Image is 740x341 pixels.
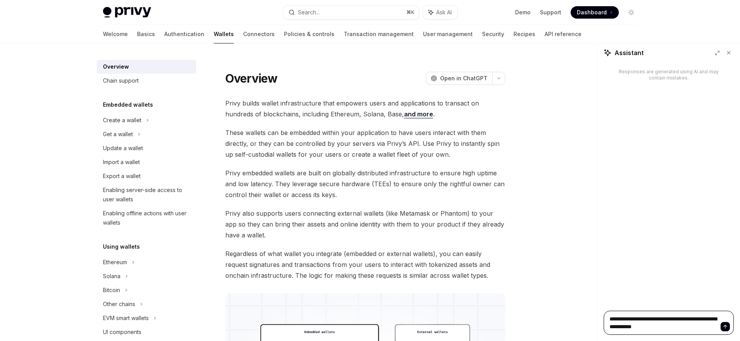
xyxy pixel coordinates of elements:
[137,25,155,43] a: Basics
[721,322,730,331] button: Send message
[440,74,488,82] span: Open in ChatGPT
[103,100,153,109] h5: Embedded wallets
[482,25,504,43] a: Security
[103,130,133,139] div: Get a wallet
[423,5,457,19] button: Ask AI
[615,48,644,57] span: Assistant
[214,25,234,43] a: Wallets
[283,5,419,19] button: Search...⌘K
[625,6,637,19] button: Toggle dark mode
[284,25,334,43] a: Policies & controls
[103,171,141,181] div: Export a wallet
[225,98,505,119] span: Privy builds wallet infrastructure that empowers users and applications to transact on hundreds o...
[103,299,135,309] div: Other chains
[298,8,320,17] div: Search...
[436,9,452,16] span: Ask AI
[103,242,140,251] h5: Using wallets
[103,272,120,281] div: Solana
[97,183,196,206] a: Enabling server-side access to user wallets
[225,208,505,241] span: Privy also supports users connecting external wallets (like Metamask or Phantom) to your app so t...
[515,9,531,16] a: Demo
[616,69,721,81] div: Responses are generated using AI and may contain mistakes.
[103,158,140,167] div: Import a wallet
[97,325,196,339] a: UI components
[514,25,535,43] a: Recipes
[577,9,607,16] span: Dashboard
[103,185,192,204] div: Enabling server-side access to user wallets
[97,155,196,169] a: Import a wallet
[225,127,505,160] span: These wallets can be embedded within your application to have users interact with them directly, ...
[97,206,196,230] a: Enabling offline actions with user wallets
[103,76,139,85] div: Chain support
[103,286,120,295] div: Bitcoin
[571,6,619,19] a: Dashboard
[97,141,196,155] a: Update a wallet
[423,25,473,43] a: User management
[103,144,143,153] div: Update a wallet
[426,72,492,85] button: Open in ChatGPT
[404,110,433,118] a: and more
[97,60,196,74] a: Overview
[406,9,414,16] span: ⌘ K
[103,62,129,71] div: Overview
[103,327,141,337] div: UI components
[545,25,582,43] a: API reference
[103,313,149,323] div: EVM smart wallets
[103,7,151,18] img: light logo
[164,25,204,43] a: Authentication
[97,169,196,183] a: Export a wallet
[97,74,196,88] a: Chain support
[225,248,505,281] span: Regardless of what wallet you integrate (embedded or external wallets), you can easily request si...
[103,116,141,125] div: Create a wallet
[540,9,561,16] a: Support
[344,25,414,43] a: Transaction management
[103,25,128,43] a: Welcome
[103,209,192,227] div: Enabling offline actions with user wallets
[243,25,275,43] a: Connectors
[225,71,278,85] h1: Overview
[225,168,505,200] span: Privy embedded wallets are built on globally distributed infrastructure to ensure high uptime and...
[103,258,127,267] div: Ethereum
